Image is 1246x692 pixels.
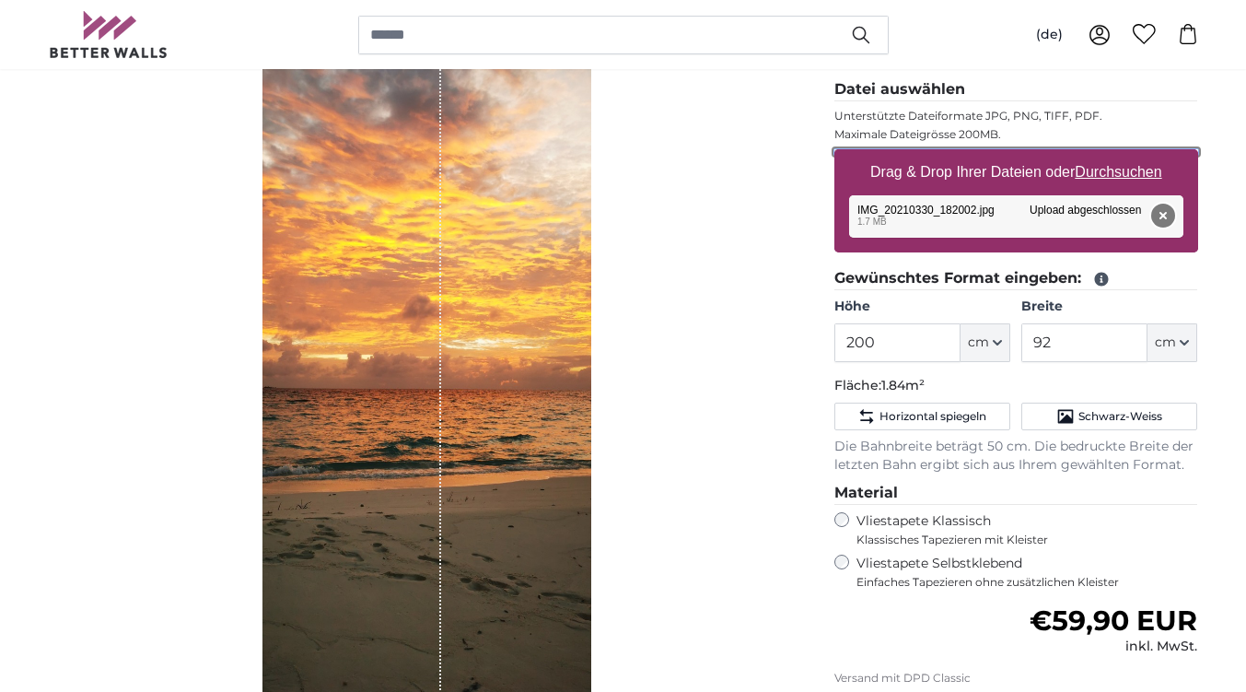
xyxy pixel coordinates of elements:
[1075,164,1161,180] u: Durchsuchen
[1155,334,1176,352] span: cm
[1021,18,1077,52] button: (de)
[834,671,1198,686] p: Versand mit DPD Classic
[834,267,1198,290] legend: Gewünschtes Format eingeben:
[1030,638,1197,656] div: inkl. MwSt.
[1021,403,1197,430] button: Schwarz-Weiss
[863,154,1170,191] label: Drag & Drop Ihrer Dateien oder
[856,575,1198,590] span: Einfaches Tapezieren ohne zusätzlichen Kleister
[1030,604,1197,638] span: €59,90 EUR
[881,377,925,393] span: 1.84m²
[856,512,1182,547] label: Vliestapete Klassisch
[961,323,1010,362] button: cm
[49,11,169,58] img: Betterwalls
[1147,323,1197,362] button: cm
[879,409,986,424] span: Horizontal spiegeln
[856,533,1182,547] span: Klassisches Tapezieren mit Kleister
[834,438,1198,475] p: Die Bahnbreite beträgt 50 cm. Die bedruckte Breite der letzten Bahn ergibt sich aus Ihrem gewählt...
[834,78,1198,101] legend: Datei auswählen
[834,403,1010,430] button: Horizontal spiegeln
[834,298,1010,316] label: Höhe
[834,482,1198,505] legend: Material
[834,109,1198,123] p: Unterstützte Dateiformate JPG, PNG, TIFF, PDF.
[834,377,1198,395] p: Fläche:
[834,127,1198,142] p: Maximale Dateigrösse 200MB.
[968,334,989,352] span: cm
[1021,298,1197,316] label: Breite
[856,555,1198,590] label: Vliestapete Selbstklebend
[1078,409,1162,424] span: Schwarz-Weiss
